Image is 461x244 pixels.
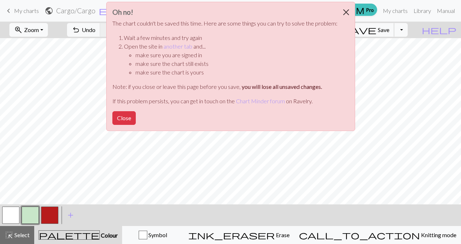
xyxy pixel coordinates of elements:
[135,68,337,77] li: make sure the chart is yours
[124,42,337,77] li: Open the site in and...
[34,226,122,244] button: Colour
[112,111,136,125] button: Close
[122,226,184,244] button: Symbol
[124,33,337,42] li: Wait a few minutes and try again
[13,231,30,238] span: Select
[112,97,337,105] p: If this problem persists, you can get in touch on the on Ravelry.
[100,232,118,239] span: Colour
[66,210,75,220] span: add
[294,226,461,244] button: Knitting mode
[147,231,167,238] span: Symbol
[242,83,322,90] strong: you will lose all unsaved changes.
[112,82,337,91] p: Note: if you close or leave this page before you save,
[112,19,337,28] p: The chart couldn't be saved this time. Here are some things you can try to solve the problem:
[112,8,337,16] h3: Oh no!
[39,230,99,240] span: palette
[299,230,420,240] span: call_to_action
[337,2,355,22] button: Close
[275,231,290,238] span: Erase
[164,43,192,50] a: another tab
[420,231,456,238] span: Knitting mode
[5,230,13,240] span: highlight_alt
[184,226,294,244] button: Erase
[135,59,337,68] li: make sure the chart still exists
[188,230,275,240] span: ink_eraser
[236,98,285,104] a: Chart Minder forum
[135,51,337,59] li: make sure you are signed in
